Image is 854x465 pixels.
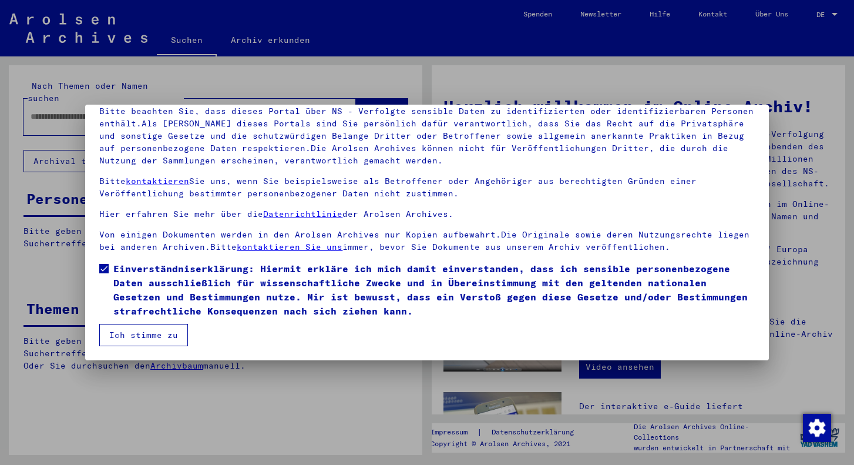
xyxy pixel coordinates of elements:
span: Einverständniserklärung: Hiermit erkläre ich mich damit einverstanden, dass ich sensible personen... [113,262,754,318]
a: kontaktieren Sie uns [237,242,342,252]
a: kontaktieren [126,176,189,186]
p: Von einigen Dokumenten werden in den Arolsen Archives nur Kopien aufbewahrt.Die Originale sowie d... [99,229,754,253]
button: Ich stimme zu [99,324,188,346]
p: Hier erfahren Sie mehr über die der Arolsen Archives. [99,208,754,220]
a: Datenrichtlinie [263,209,342,219]
img: Zustimmung ändern [803,414,831,442]
p: Bitte Sie uns, wenn Sie beispielsweise als Betroffener oder Angehöriger aus berechtigten Gründen ... [99,175,754,200]
p: Bitte beachten Sie, dass dieses Portal über NS - Verfolgte sensible Daten zu identifizierten oder... [99,105,754,167]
